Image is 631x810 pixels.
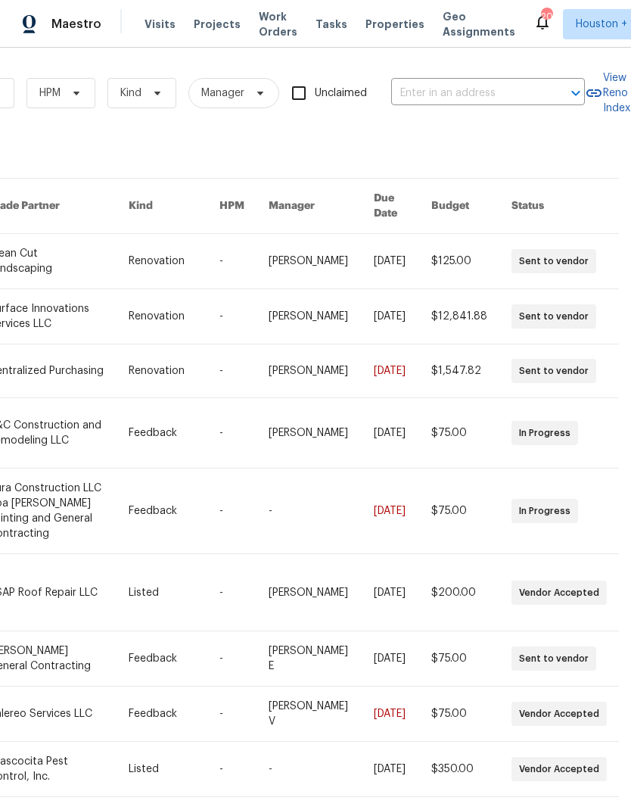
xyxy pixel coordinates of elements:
span: Manager [201,86,244,101]
td: Renovation [117,344,207,398]
th: Due Date [362,179,419,234]
td: - [256,742,362,797]
th: Status [499,179,619,234]
td: [PERSON_NAME] [256,398,362,469]
td: - [207,687,256,742]
td: Renovation [117,234,207,289]
th: Budget [419,179,499,234]
td: - [207,742,256,797]
td: [PERSON_NAME] E [256,631,362,687]
div: 20 [541,9,552,24]
td: - [207,398,256,469]
span: Projects [194,17,241,32]
td: Feedback [117,398,207,469]
th: Manager [256,179,362,234]
span: Visits [145,17,176,32]
th: HPM [207,179,256,234]
td: - [207,344,256,398]
td: - [207,631,256,687]
td: Feedback [117,631,207,687]
input: Enter in an address [391,82,542,105]
td: Listed [117,742,207,797]
td: - [256,469,362,554]
span: Geo Assignments [443,9,515,39]
span: Kind [120,86,141,101]
button: Open [565,83,586,104]
td: Listed [117,554,207,631]
td: [PERSON_NAME] [256,344,362,398]
td: [PERSON_NAME] V [256,687,362,742]
td: Renovation [117,289,207,344]
th: Kind [117,179,207,234]
td: [PERSON_NAME] [256,554,362,631]
td: - [207,289,256,344]
td: [PERSON_NAME] [256,234,362,289]
a: View Reno Index [585,70,630,116]
span: Work Orders [259,9,297,39]
td: - [207,554,256,631]
td: - [207,469,256,554]
span: Maestro [51,17,101,32]
span: HPM [39,86,61,101]
td: - [207,234,256,289]
td: Feedback [117,469,207,554]
span: Unclaimed [315,86,367,101]
td: [PERSON_NAME] [256,289,362,344]
td: Feedback [117,687,207,742]
span: Properties [365,17,424,32]
span: Tasks [315,19,347,30]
